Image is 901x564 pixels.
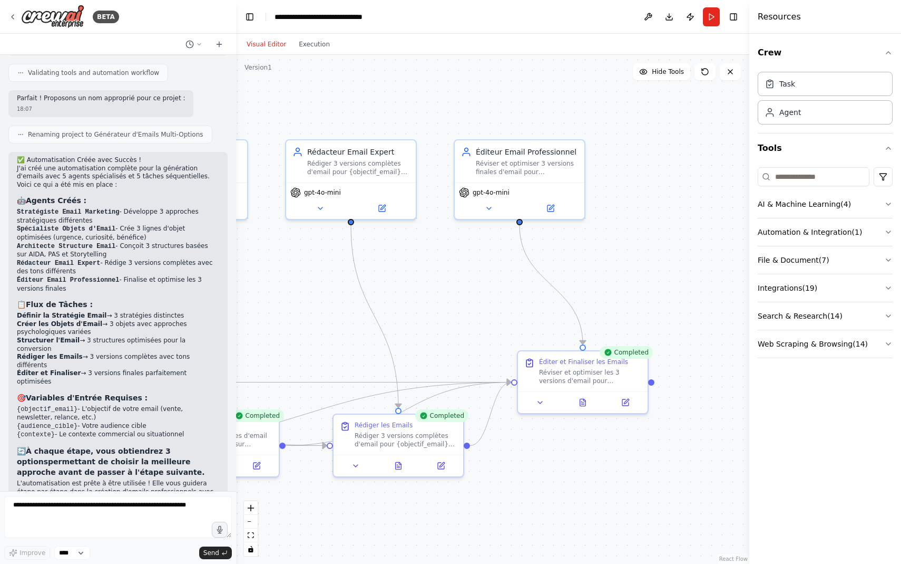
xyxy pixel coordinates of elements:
[17,406,77,413] code: {objectif_email}
[454,139,585,220] div: Éditeur Email ProfessionnelRéviser et optimiser 3 versions finales d'email pour {objectif_email} ...
[17,480,219,512] p: L'automatisation est prête à être utilisée ! Elle vous guidera étape par étape dans la création d...
[17,156,219,165] h2: ✅ Automatisation Créée avec Succès !
[28,69,159,77] span: Validating tools and automation workflow
[199,547,232,559] button: Send
[600,346,653,359] div: Completed
[244,501,258,556] div: React Flow controls
[17,337,219,353] li: → 3 structures optimisées pour la conversion
[21,5,84,28] img: Logo
[17,423,77,430] code: {audience_cible}
[93,11,119,23] div: BETA
[238,460,275,472] button: Open in side panel
[203,549,219,557] span: Send
[355,421,413,429] div: Rédiger les Emails
[275,12,393,22] nav: breadcrumb
[244,501,258,515] button: zoom in
[244,515,258,529] button: zoom out
[244,529,258,542] button: fit view
[758,38,893,68] button: Crew
[758,302,893,330] button: Search & Research(14)
[231,409,284,422] div: Completed
[148,414,280,477] div: CompletedConcevoir 3 structures d'email différentes alignées sur {objectif_email} et adaptées à {...
[476,147,578,157] div: Éditeur Email Professionnel
[607,396,643,409] button: Open in side panel
[633,63,690,80] button: Hide Tools
[758,133,893,163] button: Tools
[307,159,409,176] div: Rédiger 3 versions complètes d'email pour {objectif_email} en s'adressant à {audience_cible}. Cha...
[719,556,748,562] a: React Flow attribution
[17,165,219,189] p: J'ai créé une automatisation complète pour la génération d'emails avec 5 agents spécialisés et 5 ...
[758,11,801,23] h4: Resources
[17,195,219,206] h3: 🤖
[17,422,219,431] li: - Votre audience cible
[26,300,93,309] strong: Flux de Tâches :
[17,337,80,344] strong: Structurer l'Email
[470,377,511,451] g: Edge from ba88a93c-47ab-416f-bcf4-1ca8fa284f3a to 08e016ec-3b1f-4b5c-87f6-361f442acfbd
[17,353,83,360] strong: Rédiger les Emails
[17,431,55,438] code: {contexte}
[758,218,893,246] button: Automation & Integration(1)
[304,188,341,197] span: gpt-4o-mini
[307,147,409,157] div: Rédacteur Email Expert
[285,139,417,220] div: Rédacteur Email ExpertRédiger 3 versions complètes d'email pour {objectif_email} en s'adressant à...
[17,312,219,320] li: → 3 stratégies distinctes
[758,163,893,367] div: Tools
[17,225,115,233] code: Spécialiste Objets d'Email
[346,225,404,408] g: Edge from 73d54c62-f232-4bcb-a709-45fb9c6a0d91 to ba88a93c-47ab-416f-bcf4-1ca8fa284f3a
[211,38,228,51] button: Start a new chat
[415,409,468,422] div: Completed
[376,460,421,472] button: View output
[758,190,893,218] button: AI & Machine Learning(4)
[242,9,257,24] button: Hide left sidebar
[17,208,119,216] code: Stratégiste Email Marketing
[539,368,641,385] div: Réviser et optimiser les 3 versions d'email pour {objectif_email} destinées à {audience_cible}. P...
[779,107,801,118] div: Agent
[17,225,219,242] li: - Crée 3 lignes d'objet optimisées (urgence, curiosité, bénéfice)
[17,299,219,310] h3: 📋
[181,38,207,51] button: Switch to previous chat
[561,396,605,409] button: View output
[28,130,203,139] span: Renaming project to Générateur d'Emails Multi-Options
[212,522,228,538] button: Click to speak your automation idea
[758,274,893,302] button: Integrations(19)
[332,414,464,477] div: CompletedRédiger les EmailsRédiger 3 versions complètes d'email pour {objectif_email} en s'adress...
[17,369,81,377] strong: Éditer et Finaliser
[17,320,219,337] li: → 3 objets avec approches psychologiques variées
[244,542,258,556] button: toggle interactivity
[521,202,580,215] button: Open in side panel
[17,320,102,328] strong: Créer les Objets d'Email
[758,246,893,274] button: File & Document(7)
[17,393,219,403] h3: 🎯
[17,260,100,267] code: Rédacteur Email Expert
[539,358,628,366] div: Éditer et Finaliser les Emails
[517,350,649,414] div: CompletedÉditer et Finaliser les EmailsRéviser et optimiser les 3 versions d'email pour {objectif...
[514,225,588,345] g: Edge from 78f9cc21-d894-424f-ac0f-6cb802115dcb to 08e016ec-3b1f-4b5c-87f6-361f442acfbd
[17,446,219,477] h3: 🔄 permettant de choisir la meilleure approche avant de passer à l'étape suivante.
[286,377,511,451] g: Edge from 1db6182a-06e4-49bd-bf9d-1b9798ff43f2 to 08e016ec-3b1f-4b5c-87f6-361f442acfbd
[423,460,459,472] button: Open in side panel
[17,276,119,284] code: Éditeur Email Professionnel
[17,405,219,422] li: - L'objectif de votre email (vente, newsletter, relance, etc.)
[726,9,741,24] button: Hide right sidebar
[17,208,219,225] li: - Développe 3 approches stratégiques différentes
[17,242,219,259] li: - Conçoit 3 structures basées sur AIDA, PAS et Storytelling
[473,188,510,197] span: gpt-4o-mini
[26,196,86,205] strong: Agents Créés :
[758,68,893,133] div: Crew
[240,38,292,51] button: Visual Editor
[17,259,219,276] li: - Rédige 3 versions complètes avec des tons différents
[17,243,115,250] code: Architecte Structure Email
[244,63,272,72] div: Version 1
[476,159,578,176] div: Réviser et optimiser 3 versions finales d'email pour {objectif_email} destiné à {audience_cible}....
[17,312,106,319] strong: Définir la Stratégie Email
[355,432,457,448] div: Rédiger 3 versions complètes d'email pour {objectif_email} en s'adressant à {audience_cible}. Uti...
[17,105,185,113] div: 18:07
[17,94,185,103] p: Parfait ! Proposons un nom approprié pour ce projet :
[26,394,148,402] strong: Variables d'Entrée Requises :
[652,68,684,76] span: Hide Tools
[17,353,219,369] li: → 3 versions complètes avec tons différents
[4,546,50,560] button: Improve
[758,330,893,358] button: Web Scraping & Browsing(14)
[101,377,511,451] g: Edge from b0b26106-29b5-4269-bb09-52a977c23ca5 to 08e016ec-3b1f-4b5c-87f6-361f442acfbd
[17,369,219,386] li: → 3 versions finales parfaitement optimisées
